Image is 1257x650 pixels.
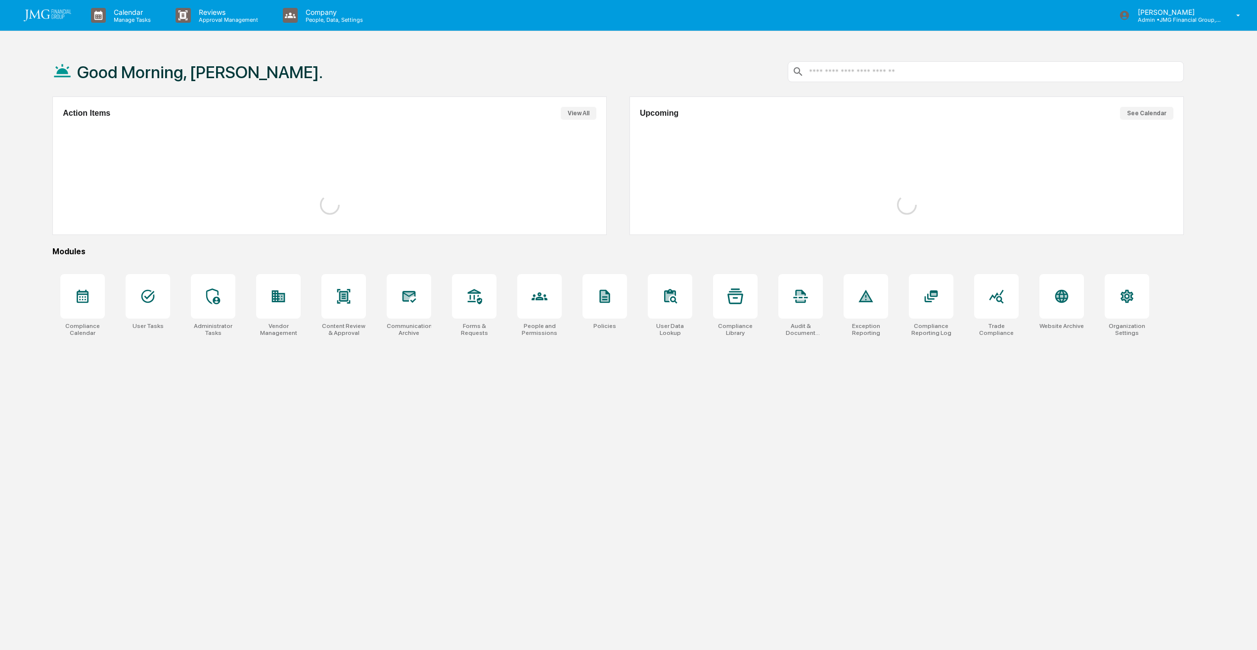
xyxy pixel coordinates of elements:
div: Content Review & Approval [321,323,366,336]
p: Company [298,8,368,16]
button: View All [561,107,596,120]
p: Manage Tasks [106,16,156,23]
div: User Data Lookup [648,323,692,336]
div: Trade Compliance [974,323,1019,336]
p: Calendar [106,8,156,16]
h2: Upcoming [640,109,678,118]
div: Organization Settings [1105,323,1149,336]
div: Administrator Tasks [191,323,235,336]
button: See Calendar [1120,107,1173,120]
img: logo [24,9,71,21]
div: People and Permissions [517,323,562,336]
h2: Action Items [63,109,110,118]
p: Admin • JMG Financial Group, Ltd. [1130,16,1222,23]
p: People, Data, Settings [298,16,368,23]
p: Reviews [191,8,263,16]
div: Audit & Document Logs [778,323,823,336]
div: Compliance Reporting Log [909,323,953,336]
div: Compliance Calendar [60,323,105,336]
div: Exception Reporting [844,323,888,336]
div: Vendor Management [256,323,301,336]
div: Website Archive [1039,323,1084,329]
div: Modules [52,247,1184,256]
h1: Good Morning, [PERSON_NAME]. [77,62,323,82]
div: Policies [593,323,616,329]
p: Approval Management [191,16,263,23]
div: User Tasks [133,323,164,329]
div: Communications Archive [387,323,431,336]
div: Compliance Library [713,323,758,336]
div: Forms & Requests [452,323,496,336]
p: [PERSON_NAME] [1130,8,1222,16]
